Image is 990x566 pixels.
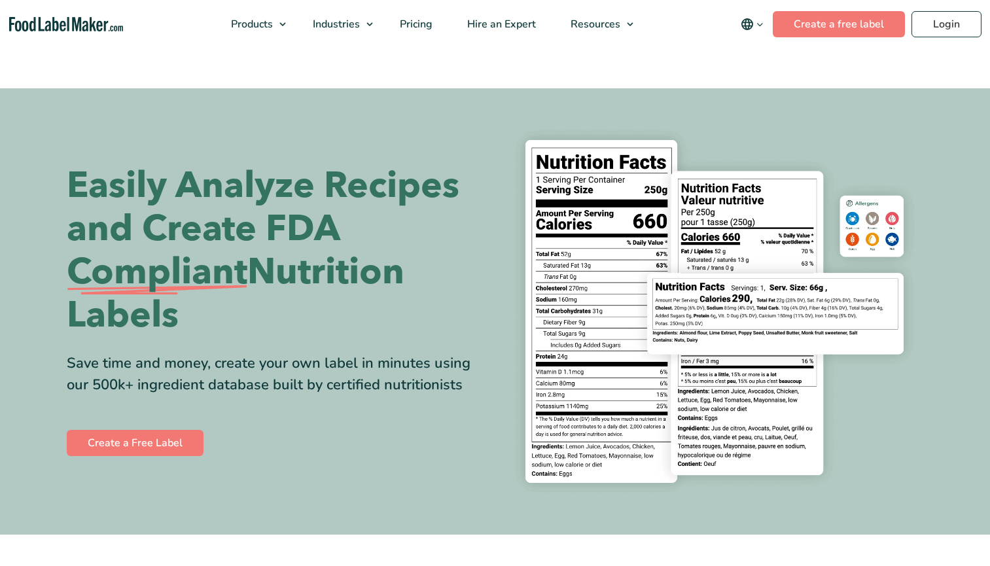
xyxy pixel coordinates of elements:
[67,430,203,456] a: Create a Free Label
[67,353,486,396] div: Save time and money, create your own label in minutes using our 500k+ ingredient database built b...
[396,17,434,31] span: Pricing
[911,11,981,37] a: Login
[227,17,274,31] span: Products
[309,17,361,31] span: Industries
[463,17,537,31] span: Hire an Expert
[773,11,905,37] a: Create a free label
[67,251,247,294] span: Compliant
[567,17,622,31] span: Resources
[67,164,486,337] h1: Easily Analyze Recipes and Create FDA Nutrition Labels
